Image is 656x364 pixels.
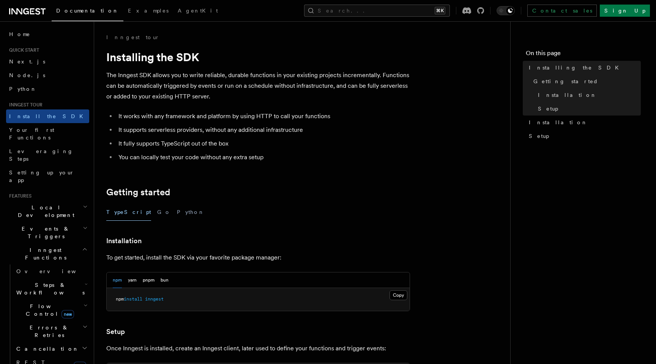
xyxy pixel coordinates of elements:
span: Leveraging Steps [9,148,73,162]
a: Sign Up [600,5,650,17]
button: pnpm [143,272,155,288]
button: Go [157,204,171,221]
a: AgentKit [173,2,222,21]
span: Inngest Functions [6,246,82,261]
span: Cancellation [13,345,79,353]
button: Python [177,204,205,221]
p: To get started, install the SDK via your favorite package manager: [106,252,410,263]
button: Search...⌘K [304,5,450,17]
a: Setup [526,129,641,143]
button: Cancellation [13,342,89,356]
a: Installation [526,116,641,129]
span: Overview [16,268,95,274]
span: Your first Functions [9,127,54,141]
a: Setting up your app [6,166,89,187]
p: Once Inngest is installed, create an Inngest client, later used to define your functions and trig... [106,343,410,354]
button: Errors & Retries [13,321,89,342]
a: Installation [106,236,142,246]
button: Local Development [6,201,89,222]
li: It fully supports TypeScript out of the box [116,138,410,149]
span: Setting up your app [9,169,74,183]
span: Getting started [533,78,598,85]
button: bun [161,272,169,288]
span: Steps & Workflows [13,281,85,296]
a: Documentation [52,2,123,21]
a: Node.js [6,68,89,82]
a: Inngest tour [106,33,159,41]
span: npm [116,296,124,302]
span: Examples [128,8,169,14]
kbd: ⌘K [435,7,445,14]
span: Features [6,193,32,199]
a: Python [6,82,89,96]
span: Installation [538,91,597,99]
span: inngest [145,296,164,302]
a: Overview [13,264,89,278]
span: Next.js [9,59,45,65]
span: Setup [529,132,549,140]
h1: Installing the SDK [106,50,410,64]
span: Node.js [9,72,45,78]
li: It works with any framework and platform by using HTTP to call your functions [116,111,410,122]
span: Python [9,86,37,92]
button: TypeScript [106,204,151,221]
span: Errors & Retries [13,324,82,339]
button: Toggle dark mode [497,6,515,15]
span: Installing the SDK [529,64,623,71]
li: It supports serverless providers, without any additional infrastructure [116,125,410,135]
h4: On this page [526,49,641,61]
span: AgentKit [178,8,218,14]
span: Events & Triggers [6,225,83,240]
span: Flow Control [13,302,84,318]
span: Home [9,30,30,38]
a: Getting started [106,187,170,198]
a: Contact sales [527,5,597,17]
a: Installation [535,88,641,102]
button: npm [113,272,122,288]
a: Setup [535,102,641,116]
a: Your first Functions [6,123,89,144]
button: Inngest Functions [6,243,89,264]
li: You can locally test your code without any extra setup [116,152,410,163]
a: Examples [123,2,173,21]
button: Flow Controlnew [13,299,89,321]
button: yarn [128,272,137,288]
span: new [61,310,74,318]
a: Getting started [530,74,641,88]
a: Home [6,27,89,41]
span: Setup [538,105,558,112]
p: The Inngest SDK allows you to write reliable, durable functions in your existing projects increme... [106,70,410,102]
span: Installation [529,119,588,126]
span: Quick start [6,47,39,53]
a: Install the SDK [6,109,89,123]
span: Documentation [56,8,119,14]
span: install [124,296,142,302]
button: Copy [389,290,407,300]
span: Inngest tour [6,102,43,108]
a: Setup [106,326,125,337]
span: Local Development [6,204,83,219]
span: Install the SDK [9,113,88,119]
a: Installing the SDK [526,61,641,74]
a: Leveraging Steps [6,144,89,166]
button: Steps & Workflows [13,278,89,299]
a: Next.js [6,55,89,68]
button: Events & Triggers [6,222,89,243]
